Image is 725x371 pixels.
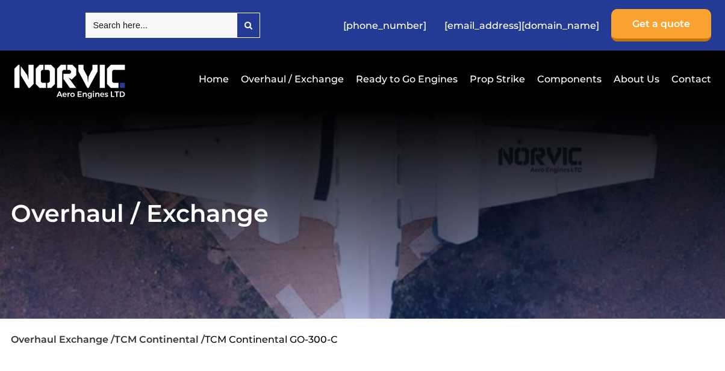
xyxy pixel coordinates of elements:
[438,11,605,40] a: [EMAIL_ADDRESS][DOMAIN_NAME]
[196,64,232,94] a: Home
[467,64,528,94] a: Prop Strike
[611,64,662,94] a: About Us
[353,64,461,94] a: Ready to Go Engines
[337,11,432,40] a: [PHONE_NUMBER]
[11,198,714,228] h2: Overhaul / Exchange
[534,64,605,94] a: Components
[205,334,338,345] li: TCM Continental GO-300-C
[611,9,711,41] a: Get a quote
[114,334,205,345] a: TCM Continental /
[238,64,347,94] a: Overhaul / Exchange
[11,334,114,345] a: Overhaul Exchange /
[86,13,237,38] input: Search here...
[668,64,711,94] a: Contact
[11,60,128,99] img: Norvic Aero Engines logo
